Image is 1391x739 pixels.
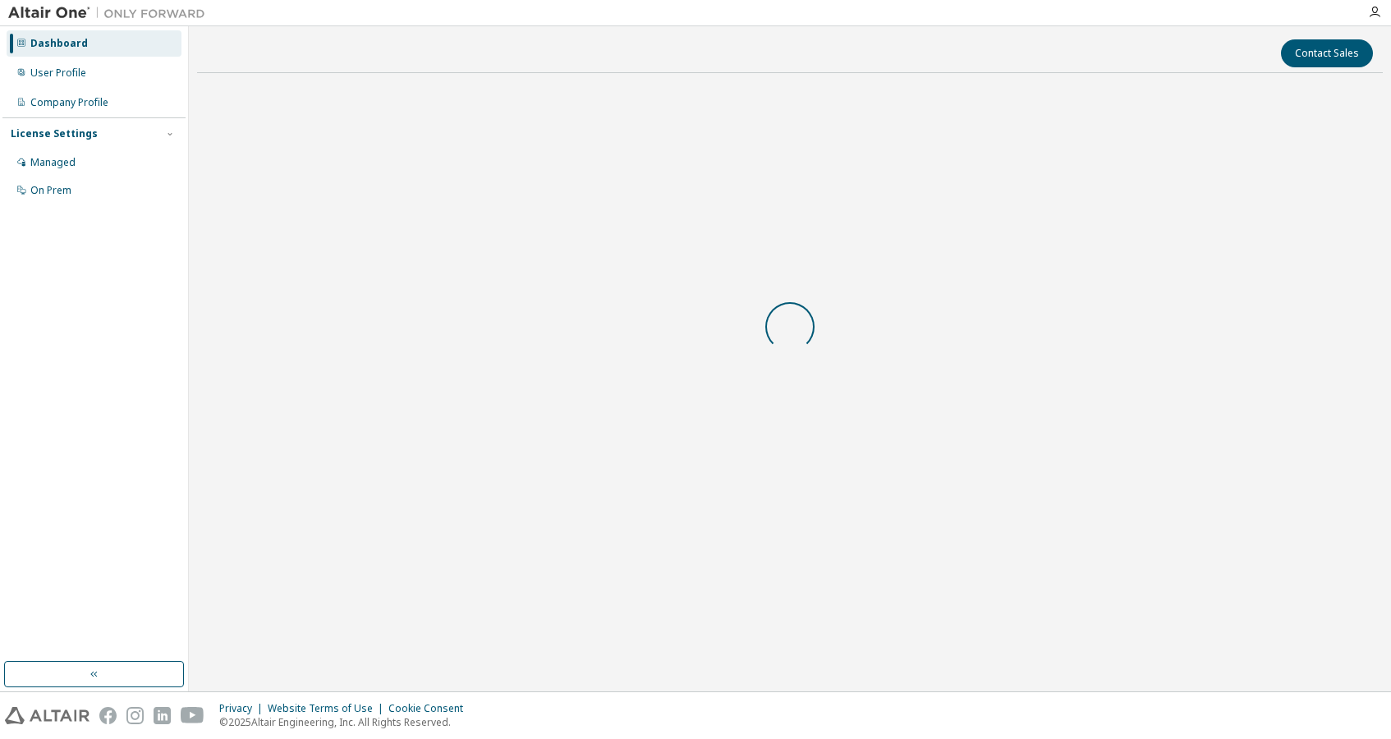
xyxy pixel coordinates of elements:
[11,127,98,140] div: License Settings
[8,5,213,21] img: Altair One
[219,702,268,715] div: Privacy
[388,702,473,715] div: Cookie Consent
[99,707,117,724] img: facebook.svg
[181,707,204,724] img: youtube.svg
[30,184,71,197] div: On Prem
[219,715,473,729] p: © 2025 Altair Engineering, Inc. All Rights Reserved.
[126,707,144,724] img: instagram.svg
[30,96,108,109] div: Company Profile
[268,702,388,715] div: Website Terms of Use
[30,156,76,169] div: Managed
[154,707,171,724] img: linkedin.svg
[30,37,88,50] div: Dashboard
[30,67,86,80] div: User Profile
[1281,39,1373,67] button: Contact Sales
[5,707,90,724] img: altair_logo.svg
